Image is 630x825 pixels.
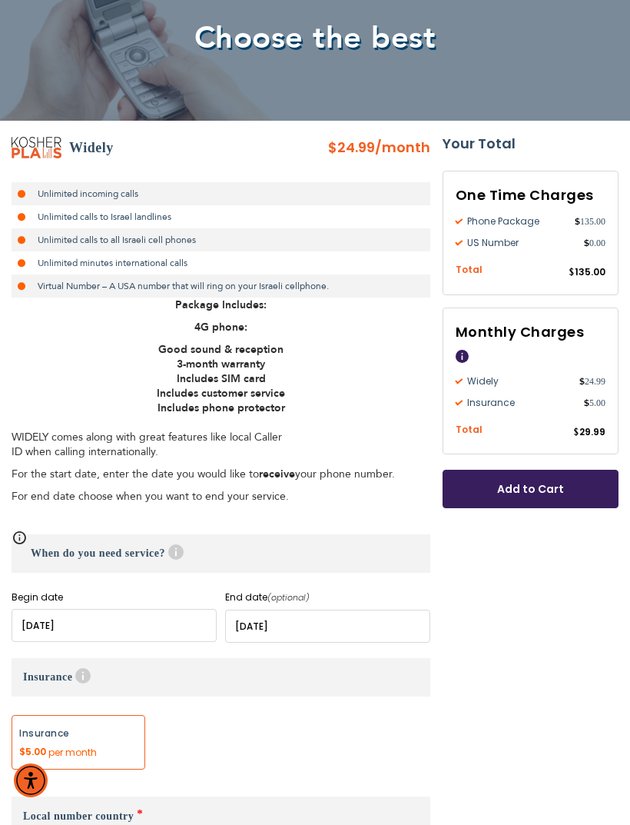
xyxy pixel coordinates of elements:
[456,215,575,228] span: Phone Package
[456,350,469,363] span: Help
[575,265,605,278] span: 135.00
[177,371,266,386] strong: Includes SIM card
[157,386,285,401] strong: Includes customer service
[456,423,482,437] span: Total
[584,396,589,410] span: $
[14,763,48,797] div: Accessibility Menu
[23,810,134,822] span: Local number country
[225,610,430,643] input: MM/DD/YYYY
[157,401,285,415] strong: Includes phone protector
[579,425,605,438] span: 29.99
[375,136,430,159] span: /month
[575,215,580,228] span: $
[225,591,430,604] label: End date
[443,470,618,508] button: Add to Cart
[456,236,584,250] span: US Number
[175,298,267,312] strong: Package Includes:
[575,215,605,228] span: 135.00
[12,274,430,298] li: Virtual Number – A USA number that will ring on your Israeli cellphone.
[12,658,430,697] h3: Insurance
[267,591,310,604] i: (optional)
[569,266,575,280] span: $
[168,544,184,560] span: Help
[584,236,589,250] span: $
[12,205,430,228] li: Unlimited calls to Israel landlines
[12,591,217,603] label: Begin date
[493,481,568,497] span: Add to Cart
[12,137,61,158] img: Widely
[12,609,217,642] input: MM/DD/YYYY
[573,426,579,440] span: $
[12,415,430,459] p: WIDELY comes along with great features like local Caller ID when calling internationally.
[579,374,585,388] span: $
[456,396,584,410] span: Insurance
[584,396,605,410] span: 5.00
[194,320,247,334] strong: 4G phone:
[259,467,295,481] strong: receive
[584,236,605,250] span: 0.00
[456,374,579,388] span: Widely
[456,322,585,341] span: Monthly Charges
[158,342,283,357] strong: Good sound & reception
[328,138,375,157] span: $24.99
[443,132,618,155] strong: Your Total
[456,263,482,278] span: Total
[456,184,605,207] h3: One Time Charges
[579,374,605,388] span: 24.99
[12,182,430,205] li: Unlimited incoming calls
[194,17,436,59] span: Choose the best
[12,534,430,573] h3: When do you need service?
[12,251,430,274] li: Unlimited minutes international calls
[12,228,430,251] li: Unlimited calls to all Israeli cell phones
[12,467,430,481] p: For the start date, enter the date you would like to your phone number.
[177,357,265,371] strong: 3-month warranty
[75,668,91,684] span: Help
[69,136,114,159] h2: Widely
[12,489,430,504] p: For end date choose when you want to end your service.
